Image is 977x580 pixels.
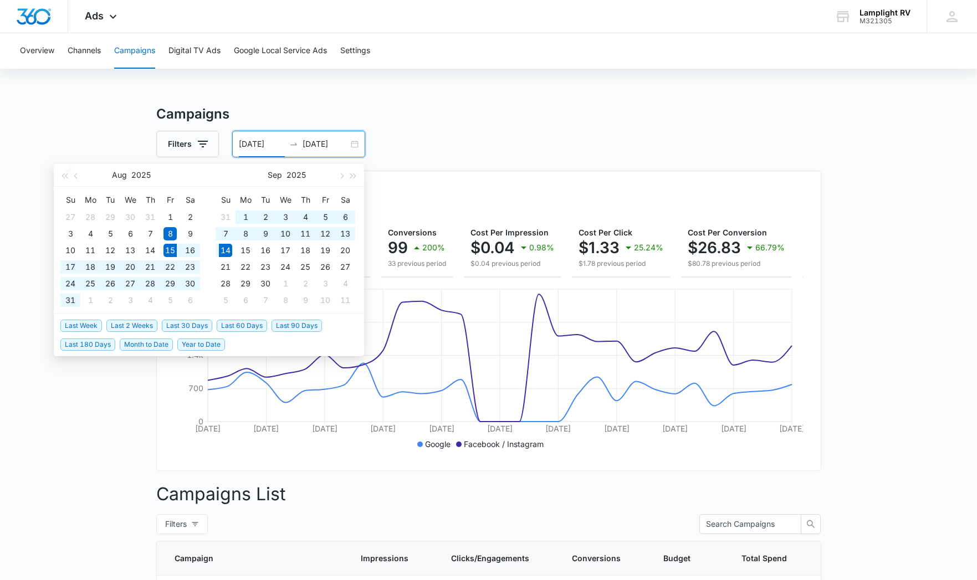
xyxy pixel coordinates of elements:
[183,294,197,307] div: 6
[470,228,549,237] span: Cost Per Impression
[180,191,200,209] th: Sa
[253,424,279,433] tspan: [DATE]
[663,552,699,564] span: Budget
[120,275,140,292] td: 2025-08-27
[124,277,137,290] div: 27
[275,242,295,259] td: 2025-09-17
[120,259,140,275] td: 2025-08-20
[64,277,77,290] div: 24
[160,275,180,292] td: 2025-08-29
[104,211,117,224] div: 29
[339,294,352,307] div: 11
[255,209,275,225] td: 2025-09-02
[160,191,180,209] th: Fr
[259,260,272,274] div: 23
[20,33,54,69] button: Overview
[545,424,571,433] tspan: [DATE]
[216,209,236,225] td: 2025-08-31
[295,225,315,242] td: 2025-09-11
[779,424,805,433] tspan: [DATE]
[315,225,335,242] td: 2025-09-12
[84,294,97,307] div: 1
[124,227,137,240] div: 6
[84,277,97,290] div: 25
[259,227,272,240] div: 9
[80,209,100,225] td: 2025-07-28
[198,417,203,426] tspan: 0
[140,209,160,225] td: 2025-07-31
[100,275,120,292] td: 2025-08-26
[163,227,177,240] div: 8
[183,277,197,290] div: 30
[216,292,236,309] td: 2025-10-05
[140,242,160,259] td: 2025-08-14
[255,259,275,275] td: 2025-09-23
[634,244,663,251] p: 25.24%
[319,244,332,257] div: 19
[239,260,252,274] div: 22
[80,191,100,209] th: Mo
[315,259,335,275] td: 2025-09-26
[106,320,157,332] span: Last 2 Weeks
[303,138,349,150] input: End date
[180,209,200,225] td: 2025-08-02
[80,225,100,242] td: 2025-08-04
[64,294,77,307] div: 31
[335,191,355,209] th: Sa
[259,294,272,307] div: 7
[216,259,236,275] td: 2025-09-21
[275,191,295,209] th: We
[289,140,298,148] span: to
[311,424,337,433] tspan: [DATE]
[180,275,200,292] td: 2025-08-30
[315,191,335,209] th: Fr
[319,227,332,240] div: 12
[279,227,292,240] div: 10
[64,260,77,274] div: 17
[339,277,352,290] div: 4
[100,225,120,242] td: 2025-08-05
[183,211,197,224] div: 2
[60,209,80,225] td: 2025-07-27
[120,242,140,259] td: 2025-08-13
[487,424,513,433] tspan: [DATE]
[219,227,232,240] div: 7
[603,424,629,433] tspan: [DATE]
[255,191,275,209] th: Tu
[188,383,203,393] tspan: 700
[180,259,200,275] td: 2025-08-23
[120,209,140,225] td: 2025-07-30
[144,211,157,224] div: 31
[688,239,741,256] p: $26.83
[425,438,451,450] p: Google
[219,277,232,290] div: 28
[529,244,554,251] p: 0.98%
[120,191,140,209] th: We
[156,104,821,124] h3: Campaigns
[275,275,295,292] td: 2025-10-01
[388,239,408,256] p: 99
[299,227,312,240] div: 11
[572,552,621,564] span: Conversions
[68,33,101,69] button: Channels
[100,242,120,259] td: 2025-08-12
[801,520,820,528] span: search
[275,225,295,242] td: 2025-09-10
[160,259,180,275] td: 2025-08-22
[131,164,151,186] button: 2025
[177,338,225,351] span: Year to Date
[319,211,332,224] div: 5
[140,225,160,242] td: 2025-08-07
[140,191,160,209] th: Th
[860,8,910,17] div: account name
[335,259,355,275] td: 2025-09-27
[268,164,282,186] button: Sep
[85,10,104,22] span: Ads
[60,338,115,351] span: Last 180 Days
[315,292,335,309] td: 2025-10-10
[60,225,80,242] td: 2025-08-03
[120,338,173,351] span: Month to Date
[156,481,821,507] p: Campaigns List
[160,209,180,225] td: 2025-08-01
[236,275,255,292] td: 2025-09-29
